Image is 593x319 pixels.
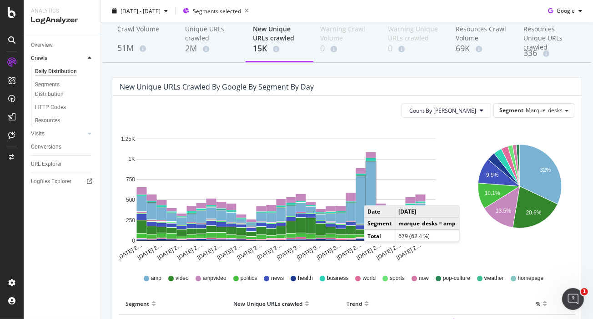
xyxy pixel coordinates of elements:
span: amp [151,274,161,282]
span: homepage [518,274,544,282]
span: news [271,274,284,282]
svg: A chart. [120,125,452,261]
a: Daily Distribution [35,67,94,76]
div: Resources Crawl Volume [456,25,509,43]
a: Resources [35,116,94,125]
text: 500 [126,197,135,203]
div: Resources [35,116,60,125]
text: 1.25K [121,136,135,142]
div: Unique URLs crawled [185,25,238,43]
div: 0 [321,43,374,55]
text: 9.9% [486,172,499,179]
div: Warning Crawl Volume [321,25,374,43]
a: Conversions [31,142,94,152]
a: Visits [31,129,85,139]
button: Count By [PERSON_NAME] [402,103,491,118]
div: Visits [31,129,45,139]
td: Segment [365,218,396,230]
a: HTTP Codes [35,103,94,112]
text: 250 [126,217,135,224]
span: Count By Day [409,107,476,115]
span: Google [557,7,575,15]
button: Segments selected [179,4,252,18]
div: 51M [117,42,171,54]
text: 20.6% [526,210,542,216]
td: Total [365,229,396,241]
div: New Unique URLs crawled by google by Segment by Day [120,82,314,91]
div: HTTP Codes [35,103,66,112]
span: weather [484,274,504,282]
td: Date [365,206,396,218]
div: Segment [126,296,149,311]
a: Crawls [31,54,85,63]
div: LogAnalyzer [31,15,93,25]
span: ampvideo [203,274,226,282]
span: [DATE] - [DATE] [121,7,161,15]
div: Warning Unique URLs crawled [388,25,441,43]
text: 32% [540,167,551,174]
span: Marque_desks [526,106,563,114]
div: Crawls [31,54,47,63]
text: 1K [128,156,135,163]
a: Logfiles Explorer [31,177,94,186]
span: video [176,274,189,282]
text: 750 [126,177,135,183]
a: URL Explorer [31,159,94,169]
div: Logfiles Explorer [31,177,71,186]
button: Google [544,4,586,18]
td: 679 (62.4 %) [395,229,459,241]
td: marque_desks = amp [395,218,459,230]
span: politics [241,274,257,282]
div: URL Explorer [31,159,62,169]
div: Trend [347,296,362,311]
div: New Unique URLs crawled [253,25,306,43]
text: 10.1% [485,190,500,196]
div: 15K [253,43,306,55]
div: Daily Distribution [35,67,77,76]
div: % [536,296,540,311]
text: 0 [132,238,135,244]
div: Analytics [31,7,93,15]
span: business [327,274,348,282]
div: Overview [31,40,53,50]
div: New Unique URLs crawled [233,296,302,311]
span: Segments selected [193,7,241,15]
span: Segment [499,106,523,114]
button: [DATE] - [DATE] [108,4,171,18]
div: Conversions [31,142,61,152]
span: sports [390,274,405,282]
span: 1 [581,288,588,295]
div: 0 [388,43,441,55]
div: 69K [456,43,509,55]
span: now [419,274,429,282]
div: Segments Distribution [35,80,85,99]
td: [DATE] [395,206,459,218]
a: Segments Distribution [35,80,94,99]
iframe: Intercom live chat [562,288,584,310]
text: 13.5% [496,208,511,214]
span: pop-culture [443,274,470,282]
div: 336 [523,47,577,59]
a: Overview [31,40,94,50]
div: Crawl Volume [117,25,171,42]
svg: A chart. [467,125,572,261]
div: Resources Unique URLs crawled [523,25,577,47]
div: 2M [185,43,238,55]
span: world [362,274,376,282]
span: health [298,274,313,282]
